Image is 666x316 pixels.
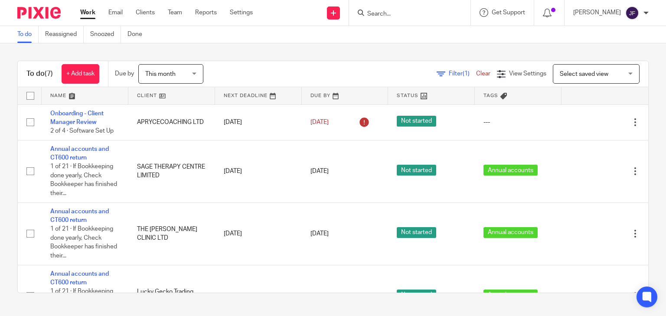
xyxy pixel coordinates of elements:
[45,70,53,77] span: (7)
[483,227,538,238] span: Annual accounts
[397,165,436,176] span: Not started
[17,7,61,19] img: Pixie
[50,208,109,223] a: Annual accounts and CT600 return
[80,8,95,17] a: Work
[476,71,490,77] a: Clear
[50,226,117,259] span: 1 of 21 · If Bookkeeping done yearly, Check Bookkeeper has finished their...
[560,71,608,77] span: Select saved view
[509,71,546,77] span: View Settings
[397,227,436,238] span: Not started
[136,8,155,17] a: Clients
[215,202,302,265] td: [DATE]
[483,93,498,98] span: Tags
[127,26,149,43] a: Done
[168,8,182,17] a: Team
[128,140,215,202] td: SAGE THERAPY CENTRE LIMITED
[449,71,476,77] span: Filter
[26,69,53,78] h1: To do
[230,8,253,17] a: Settings
[366,10,444,18] input: Search
[90,26,121,43] a: Snoozed
[50,271,109,286] a: Annual accounts and CT600 return
[625,6,639,20] img: svg%3E
[483,165,538,176] span: Annual accounts
[128,104,215,140] td: APRYCECOACHING LTD
[463,71,470,77] span: (1)
[310,168,329,174] span: [DATE]
[573,8,621,17] p: [PERSON_NAME]
[115,69,134,78] p: Due by
[215,140,302,202] td: [DATE]
[310,231,329,237] span: [DATE]
[50,128,114,134] span: 2 of 4 · Software Set Up
[483,118,553,127] div: ---
[50,164,117,197] span: 1 of 21 · If Bookkeeping done yearly, Check Bookkeeper has finished their...
[397,116,436,127] span: Not started
[50,111,104,125] a: Onboarding - Client Manager Review
[62,64,99,84] a: + Add task
[310,119,329,125] span: [DATE]
[195,8,217,17] a: Reports
[17,26,39,43] a: To do
[145,71,176,77] span: This month
[492,10,525,16] span: Get Support
[215,104,302,140] td: [DATE]
[108,8,123,17] a: Email
[483,290,538,300] span: Annual accounts
[45,26,84,43] a: Reassigned
[50,146,109,161] a: Annual accounts and CT600 return
[397,290,436,300] span: Not started
[128,202,215,265] td: THE [PERSON_NAME] CLINIC LTD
